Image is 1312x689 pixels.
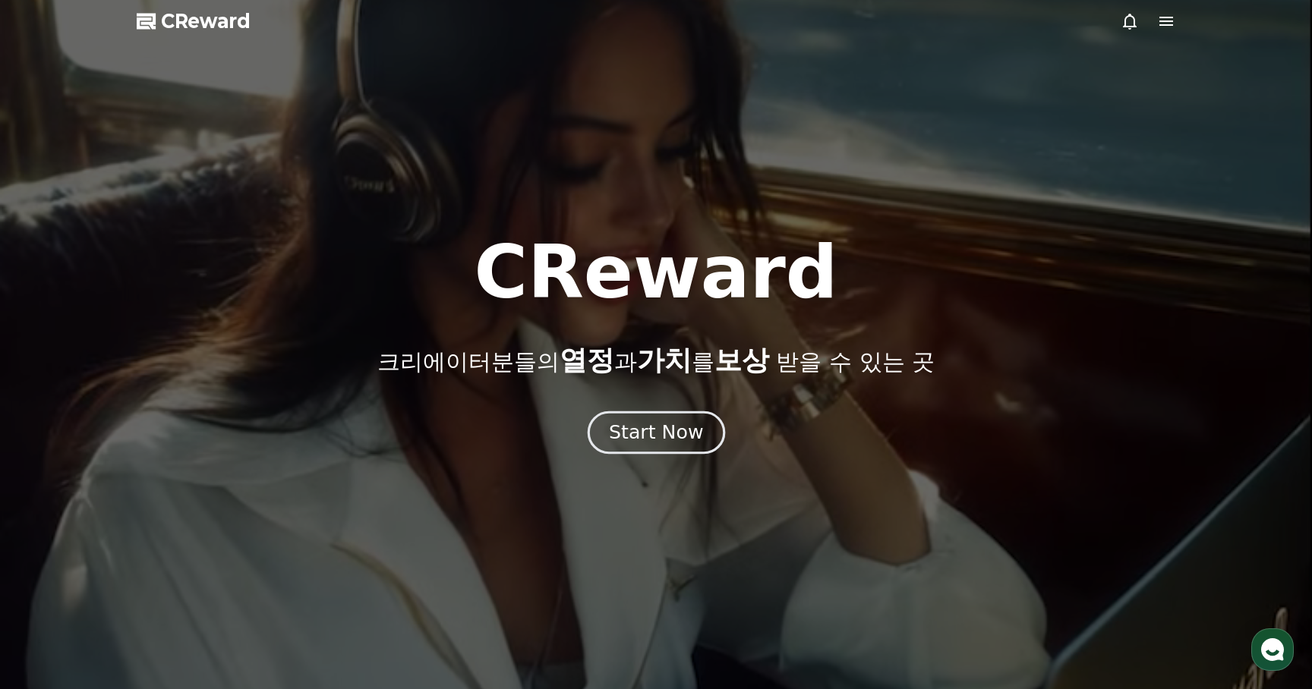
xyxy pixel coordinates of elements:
[161,9,251,33] span: CReward
[100,481,196,519] a: 대화
[609,420,703,445] div: Start Now
[196,481,292,519] a: 설정
[560,344,614,376] span: 열정
[48,504,57,516] span: 홈
[591,427,722,442] a: Start Now
[637,344,692,376] span: 가치
[5,481,100,519] a: 홈
[714,344,769,376] span: 보상
[377,345,935,376] p: 크리에이터분들의 과 를 받을 수 있는 곳
[474,236,837,309] h1: CReward
[137,9,251,33] a: CReward
[139,505,157,517] span: 대화
[235,504,253,516] span: 설정
[587,411,724,455] button: Start Now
